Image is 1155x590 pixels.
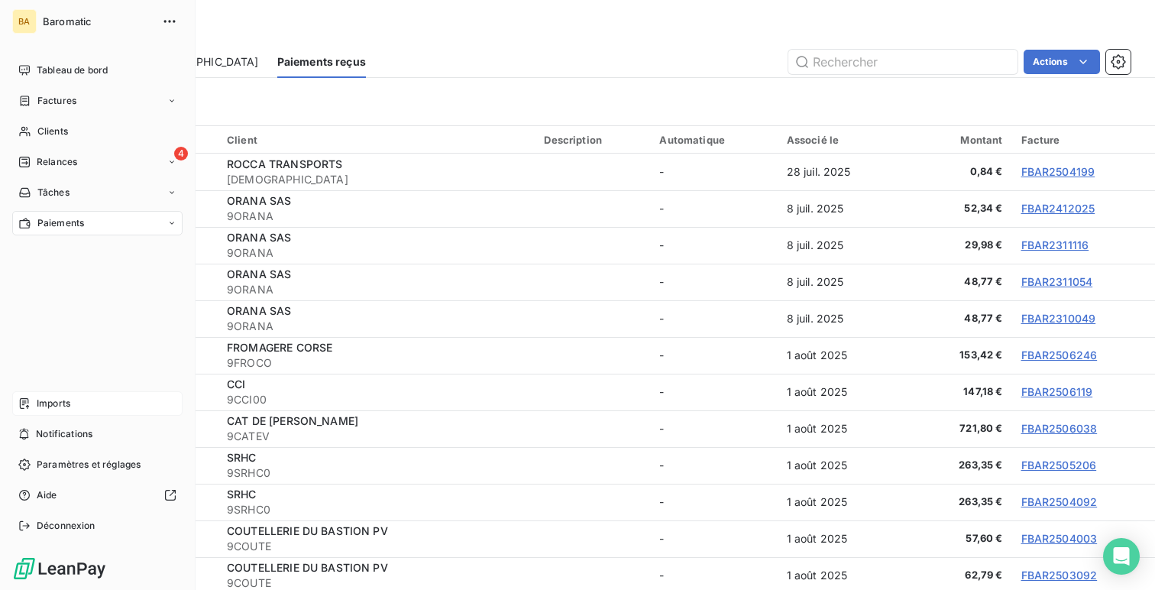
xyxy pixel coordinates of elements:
td: 8 juil. 2025 [778,190,903,227]
td: 1 août 2025 [778,337,903,374]
td: - [650,300,777,337]
td: - [650,337,777,374]
span: 147,18 € [911,384,1002,400]
td: - [650,520,777,557]
td: 1 août 2025 [778,520,903,557]
td: 8 juil. 2025 [778,227,903,264]
span: Tableau de bord [37,63,108,77]
span: 9FROCO [227,355,526,371]
span: Notifications [36,427,92,441]
span: Relances [37,155,77,169]
span: CAT DE [PERSON_NAME] [227,414,358,427]
td: 1 août 2025 [778,374,903,410]
span: 9ORANA [227,209,526,224]
span: 263,35 € [911,458,1002,473]
span: CCI [227,378,245,391]
td: - [650,374,777,410]
td: 1 août 2025 [778,410,903,447]
td: - [650,227,777,264]
div: BA [12,9,37,34]
td: 8 juil. 2025 [778,264,903,300]
span: 52,34 € [911,201,1002,216]
span: 4 [174,147,188,160]
div: Automatique [659,134,768,146]
span: 48,77 € [911,311,1002,326]
td: 8 juil. 2025 [778,300,903,337]
span: Aide [37,488,57,502]
span: Tâches [37,186,70,199]
input: Rechercher [788,50,1017,74]
span: Paiements reçus [277,54,366,70]
a: FBAR2504092 [1021,495,1098,508]
span: SRHC [227,488,257,501]
span: 57,60 € [911,531,1002,546]
div: Client [227,134,526,146]
span: 9CCI00 [227,392,526,407]
span: 9ORANA [227,282,526,297]
span: [DEMOGRAPHIC_DATA] [227,172,526,187]
a: FBAR2504003 [1021,532,1098,545]
td: 1 août 2025 [778,447,903,484]
span: 9SRHC0 [227,465,526,481]
span: 9ORANA [227,319,526,334]
span: 721,80 € [911,421,1002,436]
div: Associé le [787,134,894,146]
a: FBAR2311116 [1021,238,1089,251]
a: FBAR2506038 [1021,422,1098,435]
span: Déconnexion [37,519,95,533]
span: COUTELLERIE DU BASTION PV [227,524,388,537]
span: ORANA SAS [227,194,291,207]
a: FBAR2506119 [1021,385,1093,398]
td: - [650,264,777,300]
td: - [650,447,777,484]
div: Facture [1021,134,1146,146]
td: - [650,484,777,520]
span: SRHC [227,451,257,464]
a: FBAR2310049 [1021,312,1096,325]
span: FROMAGERE CORSE [227,341,332,354]
span: 0,84 € [911,164,1002,180]
div: Open Intercom Messenger [1103,538,1140,575]
a: FBAR2311054 [1021,275,1093,288]
span: 29,98 € [911,238,1002,253]
span: 263,35 € [911,494,1002,510]
span: COUTELLERIE DU BASTION PV [227,561,388,574]
td: 28 juil. 2025 [778,154,903,190]
td: - [650,190,777,227]
td: - [650,410,777,447]
span: ORANA SAS [227,267,291,280]
a: FBAR2504199 [1021,165,1095,178]
span: 9SRHC0 [227,502,526,517]
a: FBAR2506246 [1021,348,1098,361]
img: Logo LeanPay [12,556,107,581]
span: ROCCA TRANSPORTS [227,157,342,170]
a: Paiements [12,211,183,235]
a: Imports [12,391,183,416]
span: Paiements [37,216,84,230]
span: Imports [37,397,70,410]
a: 4Relances [12,150,183,174]
a: Tableau de bord [12,58,183,83]
td: 1 août 2025 [778,484,903,520]
span: ORANA SAS [227,231,291,244]
a: Paramètres et réglages [12,452,183,477]
span: 48,77 € [911,274,1002,290]
span: 153,42 € [911,348,1002,363]
a: FBAR2503092 [1021,569,1098,582]
span: Factures [37,94,76,108]
span: Clients [37,125,68,138]
span: Paramètres et réglages [37,458,141,472]
a: FBAR2505206 [1021,459,1097,472]
div: Description [544,134,641,146]
span: 9ORANA [227,245,526,261]
a: Clients [12,119,183,144]
span: 9COUTE [227,539,526,554]
a: Tâches [12,180,183,205]
span: Baromatic [43,15,153,28]
span: ORANA SAS [227,304,291,317]
a: Aide [12,483,183,507]
td: - [650,154,777,190]
a: FBAR2412025 [1021,202,1095,215]
span: 9CATEV [227,429,526,444]
span: 62,79 € [911,568,1002,583]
